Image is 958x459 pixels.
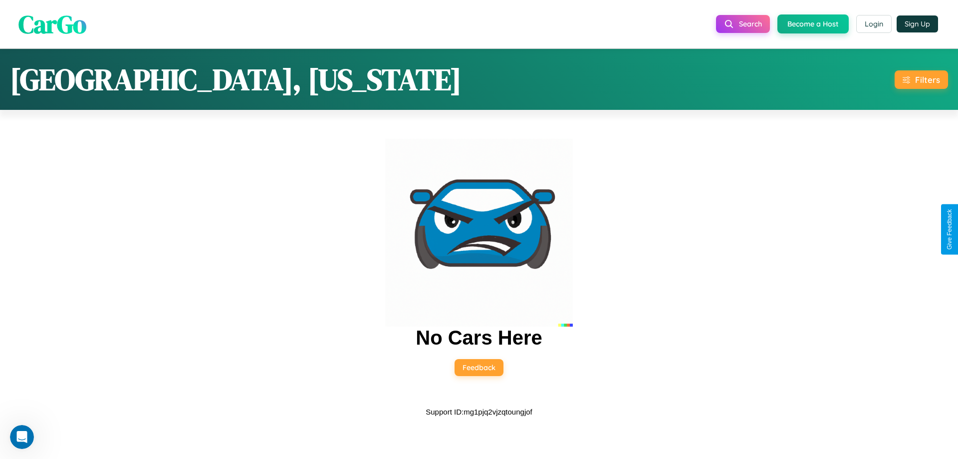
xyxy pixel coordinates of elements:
button: Filters [895,70,948,89]
span: CarGo [18,6,86,41]
iframe: Intercom live chat [10,425,34,449]
button: Feedback [455,359,503,376]
button: Login [856,15,892,33]
p: Support ID: mg1pjq2vjzqtoungjof [426,405,532,419]
div: Give Feedback [946,209,953,250]
button: Sign Up [897,15,938,32]
h1: [GEOGRAPHIC_DATA], [US_STATE] [10,59,462,100]
div: Filters [915,74,940,85]
img: car [385,139,573,327]
button: Search [716,15,770,33]
button: Become a Host [777,14,849,33]
span: Search [739,19,762,28]
h2: No Cars Here [416,327,542,349]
